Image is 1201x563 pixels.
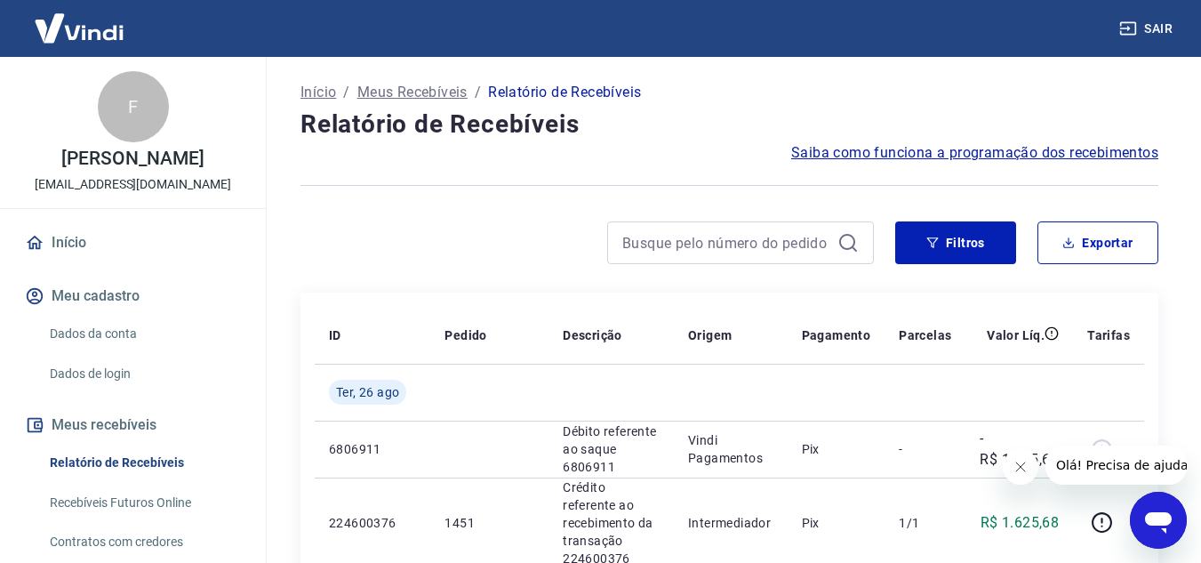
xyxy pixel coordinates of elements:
a: Meus Recebíveis [357,82,468,103]
h4: Relatório de Recebíveis [300,107,1158,142]
p: Parcelas [899,326,951,344]
p: Pix [802,440,871,458]
button: Filtros [895,221,1016,264]
p: / [343,82,349,103]
p: [EMAIL_ADDRESS][DOMAIN_NAME] [35,175,231,194]
p: 1/1 [899,514,951,532]
button: Meu cadastro [21,277,244,316]
p: ID [329,326,341,344]
p: 1451 [444,514,534,532]
input: Busque pelo número do pedido [622,229,830,256]
p: Intermediador [688,514,773,532]
p: -R$ 1.625,68 [980,428,1059,471]
button: Meus recebíveis [21,406,244,445]
p: Origem [688,326,732,344]
p: Débito referente ao saque 6806911 [563,422,660,476]
p: Pedido [444,326,486,344]
p: - [899,440,951,458]
button: Sair [1116,12,1180,45]
a: Saiba como funciona a programação dos recebimentos [791,142,1158,164]
a: Contratos com credores [43,524,244,560]
p: R$ 1.625,68 [981,512,1059,534]
p: [PERSON_NAME] [61,149,204,168]
iframe: Botão para abrir a janela de mensagens [1130,492,1187,549]
button: Exportar [1037,221,1158,264]
a: Início [300,82,336,103]
span: Ter, 26 ago [336,383,399,401]
p: Relatório de Recebíveis [488,82,641,103]
div: F [98,71,169,142]
p: Pix [802,514,871,532]
p: Valor Líq. [987,326,1045,344]
a: Início [21,223,244,262]
a: Dados de login [43,356,244,392]
p: Pagamento [802,326,871,344]
p: Vindi Pagamentos [688,431,773,467]
span: Olá! Precisa de ajuda? [11,12,149,27]
p: Tarifas [1087,326,1130,344]
iframe: Mensagem da empresa [1045,446,1187,485]
a: Dados da conta [43,316,244,352]
a: Recebíveis Futuros Online [43,485,244,521]
a: Relatório de Recebíveis [43,445,244,481]
p: / [475,82,481,103]
iframe: Fechar mensagem [1003,449,1038,485]
p: 6806911 [329,440,416,458]
p: Descrição [563,326,622,344]
p: 224600376 [329,514,416,532]
img: Vindi [21,1,137,55]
